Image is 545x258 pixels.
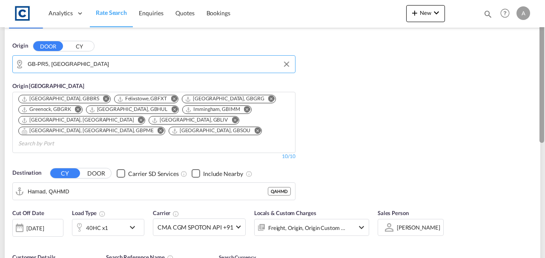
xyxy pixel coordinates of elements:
div: Carrier SD Services [128,170,179,178]
span: CMA CGM SPOTON API +91 [158,223,233,232]
button: Remove [132,116,145,125]
button: Remove [166,106,178,114]
md-icon: icon-information-outline [99,210,106,217]
md-input-container: Hamad, QAHMD [13,183,295,200]
span: Origin [12,42,28,50]
md-select: Sales Person: Alfie Kybert [396,221,441,233]
md-checkbox: Checkbox No Ink [117,169,179,178]
div: 40HC x1icon-chevron-down [72,219,144,236]
div: Help [498,6,516,21]
md-chips-wrap: Chips container. Use arrow keys to select chips. [17,92,291,150]
div: Freight Origin Origin Custom Factory Stuffing [268,222,346,234]
button: Remove [249,127,261,136]
div: Greenock, GBGRK [21,106,71,113]
div: A [516,6,530,20]
div: Press delete to remove this chip. [21,106,73,113]
div: Press delete to remove this chip. [172,127,252,134]
div: Hull, GBHUL [89,106,168,113]
md-icon: icon-chevron-down [356,222,367,232]
button: Clear Input [280,58,293,71]
button: DOOR [33,41,63,51]
md-checkbox: Checkbox No Ink [192,169,243,178]
div: Immingham, GBIMM [185,106,240,113]
button: CY [50,168,80,178]
div: Grangemouth, GBGRG [185,95,264,102]
span: Origin [GEOGRAPHIC_DATA] [12,82,84,89]
div: Press delete to remove this chip. [185,95,266,102]
div: Portsmouth, HAM, GBPME [21,127,154,134]
span: Bookings [207,9,230,17]
button: Remove [165,95,178,104]
div: Freight Origin Origin Custom Factory Stuffingicon-chevron-down [254,219,369,236]
md-input-container: GB-PR5, South Ribble [13,56,295,73]
md-datepicker: Select [12,236,19,247]
div: 10/10 [282,153,295,160]
div: Felixstowe, GBFXT [117,95,167,102]
div: Include Nearby [203,170,243,178]
md-icon: icon-magnify [483,9,493,19]
div: [DATE] [12,219,63,237]
button: Remove [263,95,275,104]
button: icon-plus 400-fgNewicon-chevron-down [406,5,445,22]
input: Chips input. [18,137,99,150]
span: Help [498,6,512,20]
div: Press delete to remove this chip. [89,106,169,113]
md-icon: icon-chevron-down [127,222,142,232]
md-icon: The selected Trucker/Carrierwill be displayed in the rate results If the rates are from another f... [172,210,179,217]
div: Press delete to remove this chip. [152,116,229,124]
span: Load Type [72,210,106,216]
button: Remove [226,116,239,125]
div: Press delete to remove this chip. [21,127,155,134]
span: Analytics [49,9,73,17]
button: Remove [238,106,251,114]
button: DOOR [81,169,111,179]
button: Remove [69,106,82,114]
span: Carrier [153,210,179,216]
span: Locals & Custom Charges [254,210,316,216]
div: London Gateway Port, GBLGP [21,116,134,124]
span: New [410,9,442,16]
div: icon-magnify [483,9,493,22]
span: Enquiries [139,9,163,17]
span: Destination [12,169,41,177]
div: Southampton, GBSOU [172,127,251,134]
div: Press delete to remove this chip. [21,95,101,102]
span: Sales Person [378,210,409,216]
input: Search by Port [28,185,268,198]
input: Search by Door [28,58,291,71]
div: Bristol, GBBRS [21,95,99,102]
div: Press delete to remove this chip. [21,116,135,124]
md-icon: icon-plus 400-fg [410,8,420,18]
button: Remove [98,95,110,104]
div: Press delete to remove this chip. [117,95,169,102]
div: Press delete to remove this chip. [185,106,241,113]
div: [DATE] [26,224,44,232]
md-icon: icon-chevron-down [431,8,442,18]
div: [PERSON_NAME] [397,224,440,231]
button: Remove [152,127,165,136]
span: Quotes [175,9,194,17]
md-icon: Unchecked: Search for CY (Container Yard) services for all selected carriers.Checked : Search for... [181,170,187,177]
div: 40HC x1 [86,222,108,234]
div: QAHMD [268,187,291,196]
span: Cut Off Date [12,210,44,216]
span: Rate Search [96,9,127,16]
md-icon: Unchecked: Ignores neighbouring ports when fetching rates.Checked : Includes neighbouring ports w... [246,170,252,177]
div: Liverpool, GBLIV [152,116,228,124]
button: CY [64,41,94,51]
img: 1fdb9190129311efbfaf67cbb4249bed.jpeg [13,4,32,23]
